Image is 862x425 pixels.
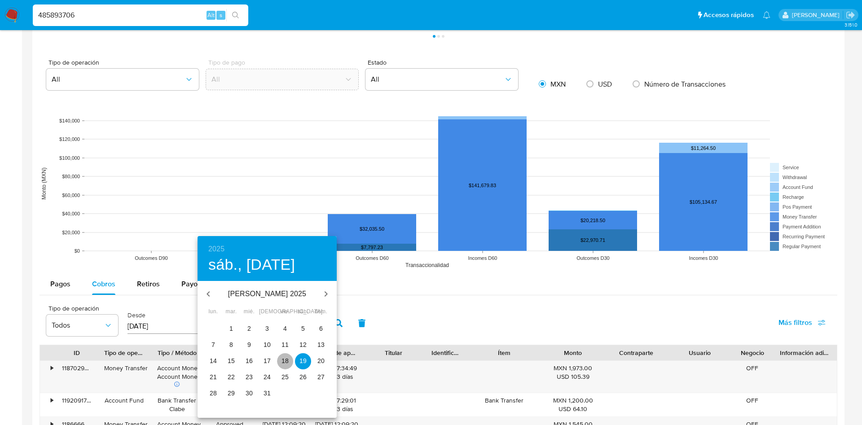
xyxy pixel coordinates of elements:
[228,372,235,381] p: 22
[299,372,307,381] p: 26
[247,340,251,349] p: 9
[281,372,289,381] p: 25
[281,340,289,349] p: 11
[264,372,271,381] p: 24
[219,289,315,299] p: [PERSON_NAME] 2025
[265,324,269,333] p: 3
[228,389,235,398] p: 29
[247,324,251,333] p: 2
[210,389,217,398] p: 28
[241,321,257,337] button: 2
[313,321,329,337] button: 6
[313,353,329,369] button: 20
[283,324,287,333] p: 4
[277,307,293,316] span: vie.
[229,340,233,349] p: 8
[211,340,215,349] p: 7
[313,337,329,353] button: 13
[264,356,271,365] p: 17
[277,353,293,369] button: 18
[223,353,239,369] button: 15
[319,324,323,333] p: 6
[228,356,235,365] p: 15
[281,356,289,365] p: 18
[259,353,275,369] button: 17
[295,353,311,369] button: 19
[313,307,329,316] span: dom.
[241,369,257,386] button: 23
[223,337,239,353] button: 8
[259,321,275,337] button: 3
[259,307,275,316] span: [DEMOGRAPHIC_DATA].
[210,372,217,381] p: 21
[259,369,275,386] button: 24
[295,337,311,353] button: 12
[295,307,311,316] span: sáb.
[210,356,217,365] p: 14
[259,337,275,353] button: 10
[277,337,293,353] button: 11
[246,389,253,398] p: 30
[317,340,325,349] p: 13
[223,307,239,316] span: mar.
[264,340,271,349] p: 10
[246,372,253,381] p: 23
[264,389,271,398] p: 31
[241,386,257,402] button: 30
[295,321,311,337] button: 5
[205,337,221,353] button: 7
[208,243,224,255] button: 2025
[313,369,329,386] button: 27
[301,324,305,333] p: 5
[205,353,221,369] button: 14
[223,369,239,386] button: 22
[223,321,239,337] button: 1
[205,307,221,316] span: lun.
[259,386,275,402] button: 31
[205,386,221,402] button: 28
[277,369,293,386] button: 25
[295,369,311,386] button: 26
[277,321,293,337] button: 4
[223,386,239,402] button: 29
[205,369,221,386] button: 21
[241,337,257,353] button: 9
[241,307,257,316] span: mié.
[299,356,307,365] p: 19
[246,356,253,365] p: 16
[208,255,295,274] button: sáb., [DATE]
[317,356,325,365] p: 20
[299,340,307,349] p: 12
[317,372,325,381] p: 27
[241,353,257,369] button: 16
[229,324,233,333] p: 1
